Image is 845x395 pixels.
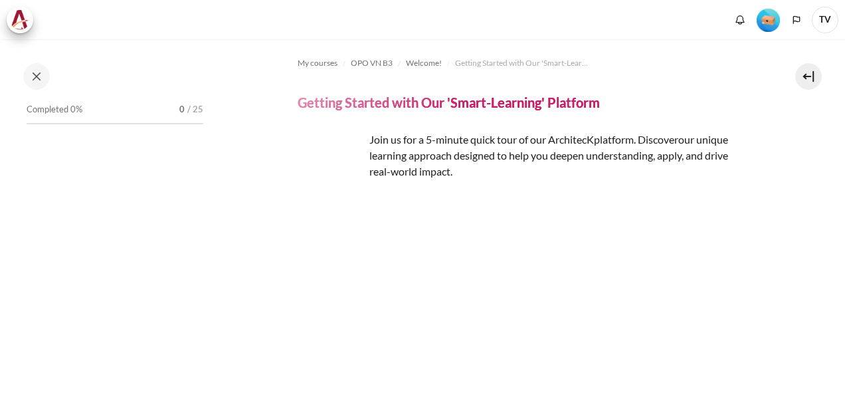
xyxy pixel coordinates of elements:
[757,7,780,32] div: Level #1
[787,10,806,30] button: Languages
[369,133,728,178] span: our unique learning approach designed to help you deepen understanding, apply, and drive real-wor...
[351,57,393,69] span: OPO VN B3
[298,132,364,197] img: platform logo
[298,55,337,71] a: My courses
[298,94,600,111] h4: Getting Started with Our 'Smart-Learning' Platform
[27,103,82,116] span: Completed 0%
[812,7,838,33] span: TV
[351,55,393,71] a: OPO VN B3
[406,55,442,71] a: Welcome!
[730,10,750,30] div: Show notification window with no new notifications
[406,57,442,69] span: Welcome!
[757,9,780,32] img: Level #1
[298,57,337,69] span: My courses
[11,10,29,30] img: Architeck
[298,132,751,180] p: Join us for a 5-minute quick tour of our ArchitecK platform. Discover
[298,53,751,74] nav: Navigation bar
[455,57,588,69] span: Getting Started with Our 'Smart-Learning' Platform
[7,7,40,33] a: Architeck Architeck
[187,103,203,116] span: / 25
[179,103,185,116] span: 0
[751,7,785,32] a: Level #1
[369,133,728,178] span: .
[455,55,588,71] a: Getting Started with Our 'Smart-Learning' Platform
[812,7,838,33] a: User menu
